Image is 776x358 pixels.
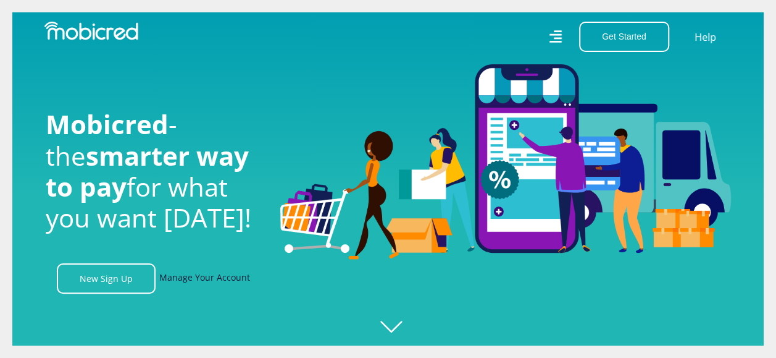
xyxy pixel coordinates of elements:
[46,138,249,204] span: smarter way to pay
[44,22,138,40] img: Mobicred
[694,29,717,45] a: Help
[46,109,262,234] h1: - the for what you want [DATE]!
[46,106,169,142] span: Mobicred
[280,64,731,260] img: Welcome to Mobicred
[159,263,250,294] a: Manage Your Account
[57,263,156,294] a: New Sign Up
[579,22,669,52] button: Get Started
